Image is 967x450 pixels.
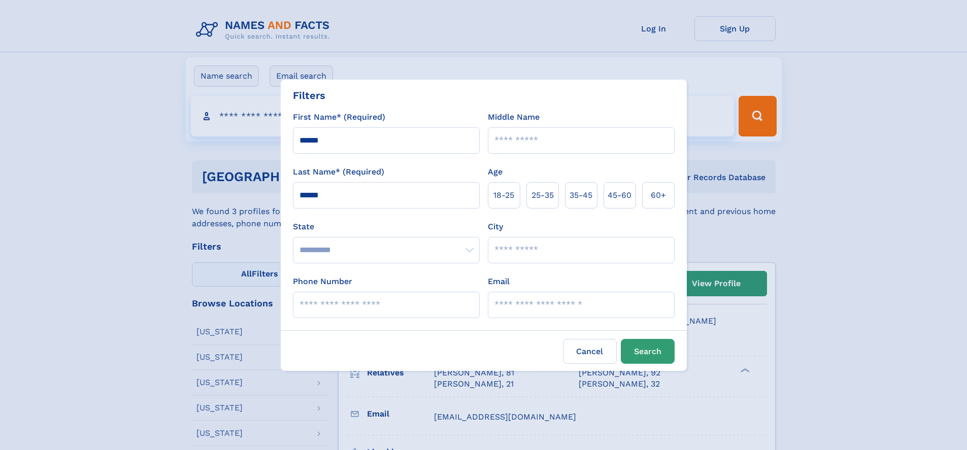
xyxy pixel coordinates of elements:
button: Search [621,339,675,364]
div: Filters [293,88,325,103]
label: Age [488,166,503,178]
span: 25‑35 [531,189,554,201]
label: Middle Name [488,111,540,123]
label: State [293,221,480,233]
span: 45‑60 [608,189,631,201]
label: City [488,221,503,233]
span: 18‑25 [493,189,514,201]
label: Phone Number [293,275,352,288]
span: 35‑45 [570,189,592,201]
label: First Name* (Required) [293,111,385,123]
label: Last Name* (Required) [293,166,384,178]
label: Cancel [563,339,617,364]
label: Email [488,275,510,288]
span: 60+ [651,189,666,201]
